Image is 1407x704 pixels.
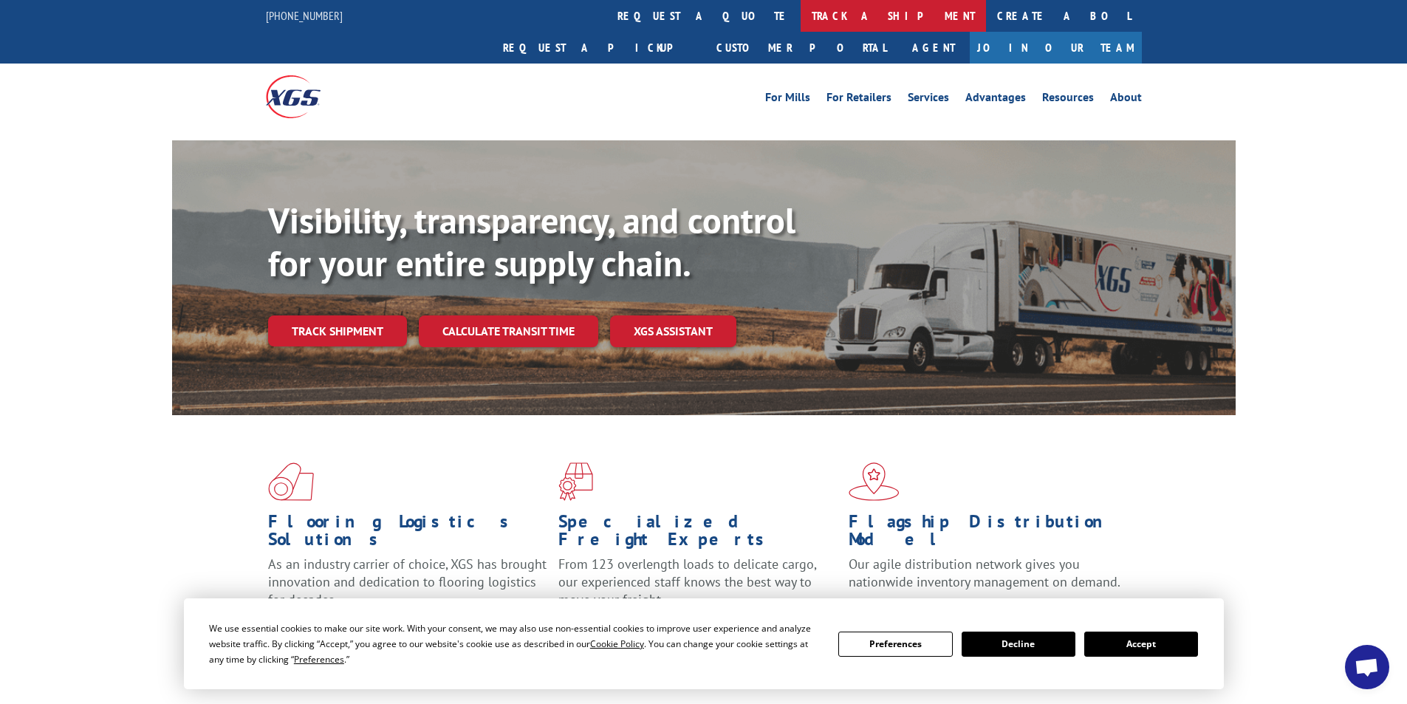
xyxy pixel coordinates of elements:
[970,32,1142,64] a: Join Our Team
[558,513,838,556] h1: Specialized Freight Experts
[590,638,644,650] span: Cookie Policy
[908,92,949,108] a: Services
[705,32,897,64] a: Customer Portal
[1110,92,1142,108] a: About
[1084,632,1198,657] button: Accept
[849,556,1120,590] span: Our agile distribution network gives you nationwide inventory management on demand.
[209,621,821,667] div: We use essential cookies to make our site work. With your consent, we may also use non-essential ...
[962,632,1075,657] button: Decline
[268,462,314,501] img: xgs-icon-total-supply-chain-intelligence-red
[897,32,970,64] a: Agent
[1345,645,1389,689] a: Open chat
[610,315,736,347] a: XGS ASSISTANT
[268,315,407,346] a: Track shipment
[268,556,547,608] span: As an industry carrier of choice, XGS has brought innovation and dedication to flooring logistics...
[266,8,343,23] a: [PHONE_NUMBER]
[558,462,593,501] img: xgs-icon-focused-on-flooring-red
[1042,92,1094,108] a: Resources
[849,462,900,501] img: xgs-icon-flagship-distribution-model-red
[268,197,795,286] b: Visibility, transparency, and control for your entire supply chain.
[838,632,952,657] button: Preferences
[965,92,1026,108] a: Advantages
[765,92,810,108] a: For Mills
[849,513,1128,556] h1: Flagship Distribution Model
[492,32,705,64] a: Request a pickup
[826,92,891,108] a: For Retailers
[419,315,598,347] a: Calculate transit time
[294,653,344,666] span: Preferences
[268,513,547,556] h1: Flooring Logistics Solutions
[558,556,838,621] p: From 123 overlength loads to delicate cargo, our experienced staff knows the best way to move you...
[184,598,1224,689] div: Cookie Consent Prompt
